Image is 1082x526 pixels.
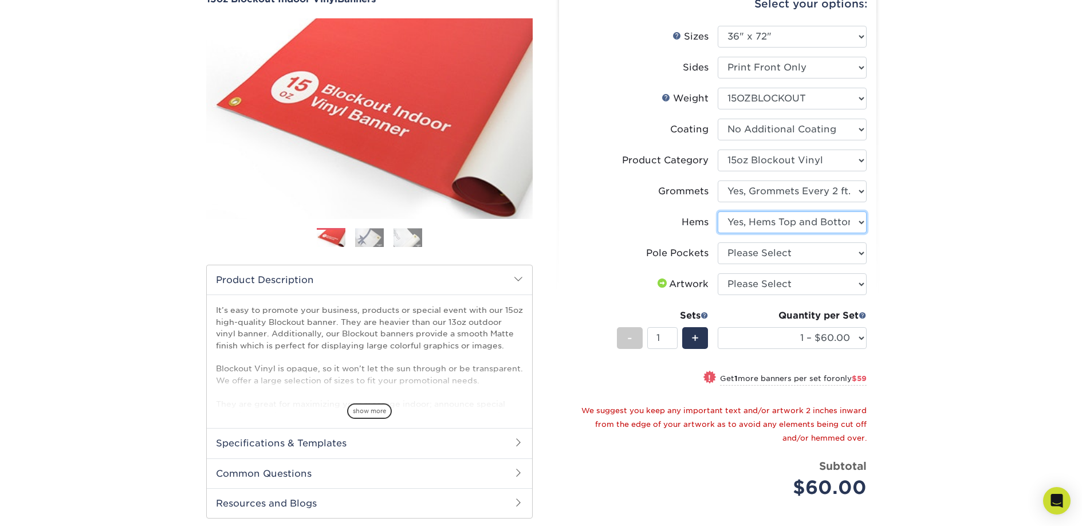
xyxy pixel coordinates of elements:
[658,185,709,198] div: Grommets
[682,215,709,229] div: Hems
[581,406,867,442] small: We suggest you keep any important text and/or artwork 2 inches inward from the edge of your artwo...
[835,374,867,383] span: only
[206,6,533,231] img: 15oz Blockout Indoor Vinyl 01
[207,458,532,488] h2: Common Questions
[662,92,709,105] div: Weight
[691,329,699,347] span: +
[734,374,738,383] strong: 1
[355,228,384,247] img: Banners 02
[622,154,709,167] div: Product Category
[852,374,867,383] span: $59
[394,228,422,247] img: Banners 03
[655,277,709,291] div: Artwork
[718,309,867,323] div: Quantity per Set
[646,246,709,260] div: Pole Pockets
[207,488,532,518] h2: Resources and Blogs
[617,309,709,323] div: Sets
[819,460,867,472] strong: Subtotal
[672,30,709,44] div: Sizes
[720,374,867,386] small: Get more banners per set for
[1043,487,1071,515] div: Open Intercom Messenger
[207,265,532,295] h2: Product Description
[347,403,392,419] span: show more
[726,474,867,501] div: $60.00
[708,372,711,384] span: !
[317,229,345,249] img: Banners 01
[683,61,709,74] div: Sides
[207,428,532,458] h2: Specifications & Templates
[627,329,632,347] span: -
[670,123,709,136] div: Coating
